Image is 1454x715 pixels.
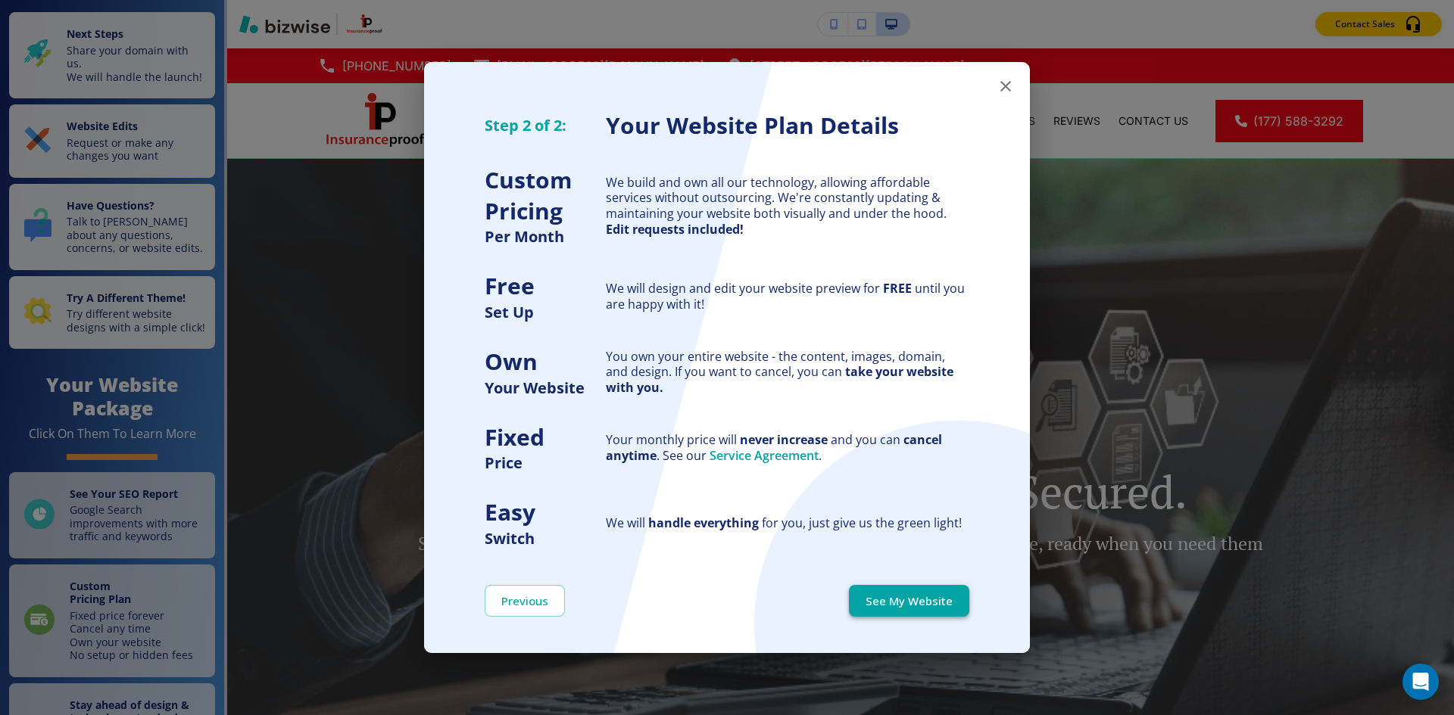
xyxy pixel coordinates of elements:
div: Open Intercom Messenger [1403,664,1439,700]
h5: Set Up [485,302,606,322]
strong: Free [485,270,535,301]
strong: Own [485,346,538,377]
div: We will design and edit your website preview for until you are happy with it! [606,281,969,312]
button: Previous [485,585,565,617]
strong: cancel anytime [606,431,942,464]
div: We build and own all our technology, allowing affordable services without outsourcing. We're cons... [606,175,969,238]
div: We will for you, just give us the green light! [606,515,969,531]
strong: Easy [485,496,535,527]
h5: Switch [485,528,606,549]
div: Your monthly price will and you can . See our . [606,432,969,464]
strong: never increase [740,431,828,448]
h5: Step 2 of 2: [485,115,606,135]
strong: FREE [883,280,912,297]
strong: Fixed [485,421,544,452]
h5: Per Month [485,226,606,247]
strong: Edit requests included! [606,221,744,238]
a: Service Agreement [710,447,819,464]
h5: Price [485,452,606,473]
button: See My Website [849,585,969,617]
strong: Custom Pricing [485,164,572,226]
strong: take your website with you. [606,363,953,396]
h3: Your Website Plan Details [606,110,969,141]
div: You own your entire website - the content, images, domain, and design. If you want to cancel, you... [606,349,969,396]
strong: handle everything [648,514,759,531]
h5: Your Website [485,378,606,398]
